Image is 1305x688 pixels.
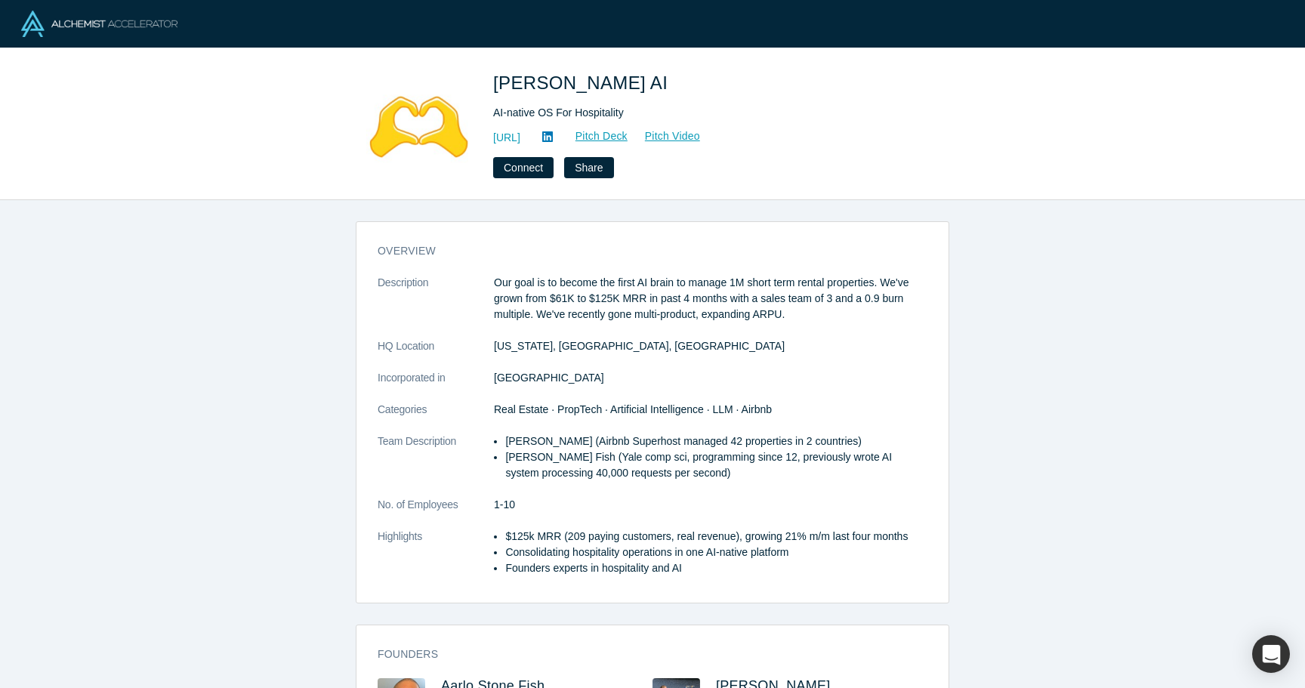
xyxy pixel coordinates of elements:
dd: [US_STATE], [GEOGRAPHIC_DATA], [GEOGRAPHIC_DATA] [494,338,927,354]
dt: Categories [378,402,494,433]
p: Our goal is to become the first AI brain to manage 1M short term rental properties. We've grown f... [494,275,927,322]
h3: overview [378,243,906,259]
li: $125k MRR (209 paying customers, real revenue), growing 21% m/m last four months [505,529,927,545]
button: Share [564,157,613,178]
a: Pitch Video [628,128,701,145]
dt: HQ Location [378,338,494,370]
li: [PERSON_NAME] (Airbnb Superhost managed 42 properties in 2 countries) [505,433,927,449]
dt: Team Description [378,433,494,497]
dd: [GEOGRAPHIC_DATA] [494,370,927,386]
h3: Founders [378,646,906,662]
li: [PERSON_NAME] Fish (Yale comp sci, programming since 12, previously wrote AI system processing 40... [505,449,927,481]
div: AI-native OS For Hospitality [493,105,916,121]
img: Alchemist Logo [21,11,177,37]
li: Consolidating hospitality operations in one AI-native platform [505,545,927,560]
span: Real Estate · PropTech · Artificial Intelligence · LLM · Airbnb [494,403,772,415]
dt: Incorporated in [378,370,494,402]
a: Pitch Deck [559,128,628,145]
dd: 1-10 [494,497,927,513]
li: Founders experts in hospitality and AI [505,560,927,576]
dt: Description [378,275,494,338]
dt: No. of Employees [378,497,494,529]
a: [URL] [493,130,520,146]
img: Besty AI's Logo [366,69,472,175]
button: Connect [493,157,554,178]
span: [PERSON_NAME] AI [493,73,673,93]
dt: Highlights [378,529,494,592]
